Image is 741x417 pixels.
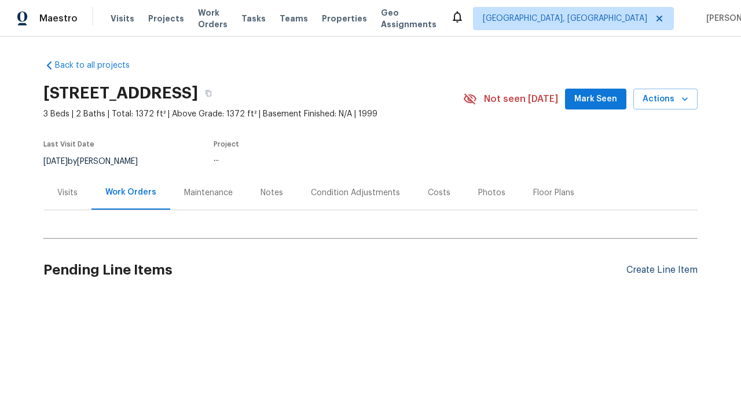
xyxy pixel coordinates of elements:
span: [DATE] [43,158,68,166]
span: Mark Seen [574,92,617,107]
span: Project [214,141,239,148]
span: Tasks [241,14,266,23]
div: Create Line Item [626,265,698,276]
div: Maintenance [184,187,233,199]
button: Mark Seen [565,89,626,110]
span: Projects [148,13,184,24]
h2: [STREET_ADDRESS] [43,87,198,99]
button: Copy Address [198,83,219,104]
div: Work Orders [105,186,156,198]
button: Actions [633,89,698,110]
span: Properties [322,13,367,24]
span: Geo Assignments [381,7,436,30]
div: by [PERSON_NAME] [43,155,152,169]
h2: Pending Line Items [43,243,626,297]
span: Work Orders [198,7,228,30]
span: 3 Beds | 2 Baths | Total: 1372 ft² | Above Grade: 1372 ft² | Basement Finished: N/A | 1999 [43,108,463,120]
span: Last Visit Date [43,141,94,148]
span: Visits [111,13,134,24]
div: Notes [261,187,283,199]
div: Photos [478,187,505,199]
div: ... [214,155,436,163]
div: Costs [428,187,450,199]
div: Visits [57,187,78,199]
span: Teams [280,13,308,24]
span: Not seen [DATE] [484,93,558,105]
span: Maestro [39,13,78,24]
span: Actions [643,92,688,107]
a: Back to all projects [43,60,155,71]
span: [GEOGRAPHIC_DATA], [GEOGRAPHIC_DATA] [483,13,647,24]
div: Floor Plans [533,187,574,199]
div: Condition Adjustments [311,187,400,199]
